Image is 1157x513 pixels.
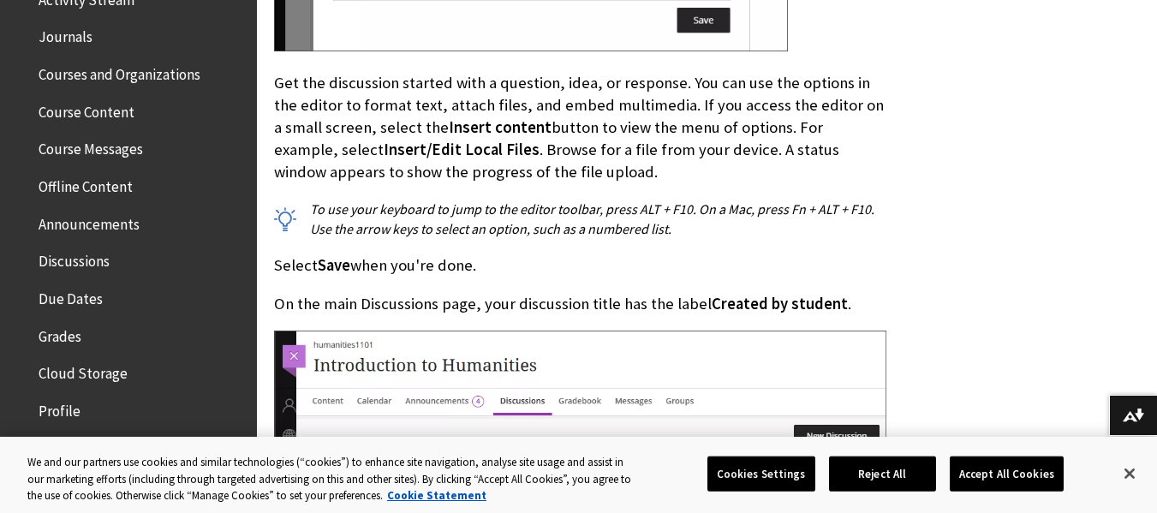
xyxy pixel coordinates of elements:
p: On the main Discussions page, your discussion title has the label . [274,293,886,315]
span: Insert content [449,117,552,137]
span: Announcements [39,210,140,233]
span: Save [318,255,350,275]
span: Courses and Organizations [39,60,200,83]
button: Reject All [829,456,936,492]
button: Cookies Settings [707,456,815,492]
span: Cloud Storage [39,359,128,382]
span: Discussions [39,247,110,270]
span: Course Messages [39,135,143,158]
button: Close [1111,455,1148,492]
span: Created by student [712,294,848,313]
a: More information about your privacy, opens in a new tab [387,488,486,503]
span: Push Notifications [39,434,152,457]
span: Journals [39,23,92,46]
p: Get the discussion started with a question, idea, or response. You can use the options in the edi... [274,72,886,184]
span: Grades [39,322,81,345]
div: We and our partners use cookies and similar technologies (“cookies”) to enhance site navigation, ... [27,454,636,504]
span: Course Content [39,98,134,121]
button: Accept All Cookies [950,456,1064,492]
span: Profile [39,397,81,420]
span: Due Dates [39,284,103,307]
span: Insert/Edit Local Files [384,140,540,159]
p: Select when you're done. [274,254,886,277]
span: Offline Content [39,172,133,195]
p: To use your keyboard to jump to the editor toolbar, press ALT + F10. On a Mac, press Fn + ALT + F... [274,200,886,238]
